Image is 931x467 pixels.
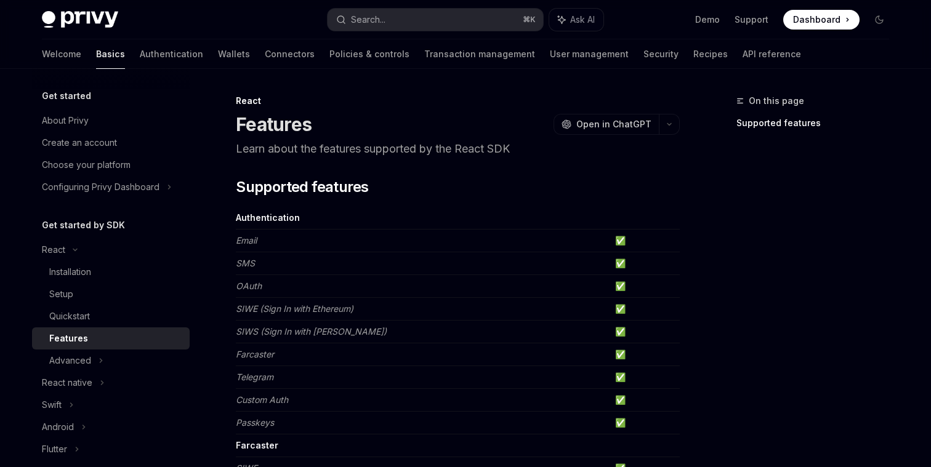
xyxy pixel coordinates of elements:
[49,331,88,346] div: Features
[236,140,680,158] p: Learn about the features supported by the React SDK
[643,39,679,69] a: Security
[49,353,91,368] div: Advanced
[42,420,74,434] div: Android
[570,14,595,26] span: Ask AI
[218,39,250,69] a: Wallets
[743,39,801,69] a: API reference
[49,265,91,279] div: Installation
[523,15,536,25] span: ⌘ K
[42,180,159,194] div: Configuring Privy Dashboard
[42,375,92,390] div: React native
[610,389,680,412] td: ✅
[236,95,680,107] div: React
[793,14,840,26] span: Dashboard
[32,110,190,132] a: About Privy
[695,14,720,26] a: Demo
[328,9,543,31] button: Search...⌘K
[42,89,91,103] h5: Get started
[610,252,680,275] td: ✅
[236,394,288,405] em: Custom Auth
[42,135,117,150] div: Create an account
[42,11,118,28] img: dark logo
[236,281,262,291] em: OAuth
[42,218,125,233] h5: Get started by SDK
[236,303,353,314] em: SIWE (Sign In with Ethereum)
[140,39,203,69] a: Authentication
[32,261,190,283] a: Installation
[42,158,131,172] div: Choose your platform
[236,258,255,268] em: SMS
[32,327,190,349] a: Features
[735,14,768,26] a: Support
[610,343,680,366] td: ✅
[736,113,899,133] a: Supported features
[236,372,273,382] em: Telegram
[236,349,274,359] em: Farcaster
[424,39,535,69] a: Transaction management
[549,9,603,31] button: Ask AI
[42,397,62,412] div: Swift
[351,12,385,27] div: Search...
[610,366,680,389] td: ✅
[693,39,728,69] a: Recipes
[42,113,89,128] div: About Privy
[610,275,680,298] td: ✅
[236,417,274,428] em: Passkeys
[783,10,860,30] a: Dashboard
[236,212,300,223] strong: Authentication
[329,39,409,69] a: Policies & controls
[32,305,190,327] a: Quickstart
[610,230,680,252] td: ✅
[610,321,680,343] td: ✅
[32,283,190,305] a: Setup
[610,298,680,321] td: ✅
[42,242,65,257] div: React
[49,287,73,301] div: Setup
[49,309,90,324] div: Quickstart
[42,39,81,69] a: Welcome
[550,39,629,69] a: User management
[96,39,125,69] a: Basics
[554,114,659,135] button: Open in ChatGPT
[42,442,67,457] div: Flutter
[32,154,190,176] a: Choose your platform
[236,440,278,450] strong: Farcaster
[610,412,680,434] td: ✅
[236,326,387,337] em: SIWS (Sign In with [PERSON_NAME])
[265,39,315,69] a: Connectors
[869,10,889,30] button: Toggle dark mode
[236,177,368,197] span: Supported features
[32,132,190,154] a: Create an account
[236,235,257,245] em: Email
[236,113,312,135] h1: Features
[576,118,651,130] span: Open in ChatGPT
[749,94,804,108] span: On this page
